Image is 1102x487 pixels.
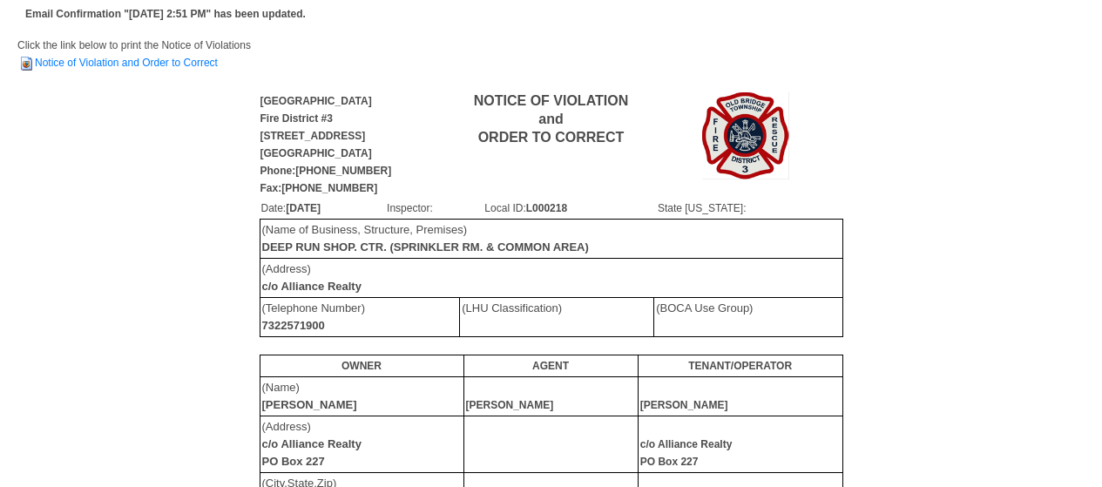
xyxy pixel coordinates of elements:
[483,199,657,218] td: Local ID:
[262,280,362,293] b: c/o Alliance Realty
[688,360,792,372] b: TENANT/OPERATOR
[262,381,357,411] font: (Name)
[657,199,842,218] td: State [US_STATE]:
[17,57,218,69] a: Notice of Violation and Order to Correct
[262,398,357,411] b: [PERSON_NAME]
[17,39,251,69] span: Click the link below to print the Notice of Violations
[386,199,483,218] td: Inspector:
[526,202,567,214] b: L000218
[17,55,35,72] img: HTML Document
[262,319,325,332] b: 7322571900
[474,93,628,145] b: NOTICE OF VIOLATION and ORDER TO CORRECT
[466,399,554,411] b: [PERSON_NAME]
[262,223,589,254] font: (Name of Business, Structure, Premises)
[286,202,321,214] b: [DATE]
[262,437,362,468] b: c/o Alliance Realty PO Box 227
[702,92,789,179] img: Image
[262,240,589,254] b: DEEP RUN SHOP. CTR. (SPRINKLER RM. & COMMON AREA)
[262,420,362,468] font: (Address)
[262,262,362,293] font: (Address)
[656,301,753,315] font: (BOCA Use Group)
[260,199,387,218] td: Date:
[640,399,728,411] b: [PERSON_NAME]
[640,438,733,468] b: c/o Alliance Realty PO Box 227
[260,95,392,194] b: [GEOGRAPHIC_DATA] Fire District #3 [STREET_ADDRESS] [GEOGRAPHIC_DATA] Phone:[PHONE_NUMBER] Fax:[P...
[341,360,382,372] b: OWNER
[532,360,569,372] b: AGENT
[262,301,366,332] font: (Telephone Number)
[23,3,308,25] td: Email Confirmation "[DATE] 2:51 PM" has been updated.
[462,301,562,315] font: (LHU Classification)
